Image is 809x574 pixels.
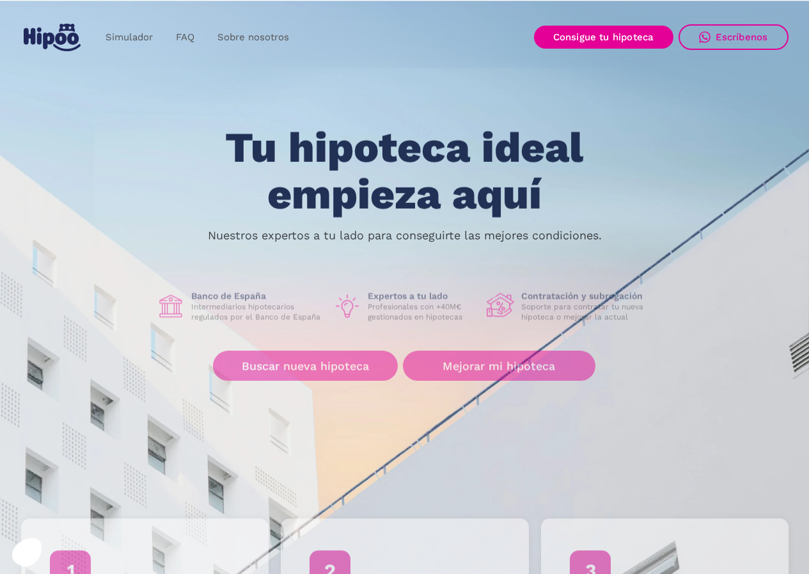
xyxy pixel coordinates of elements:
a: Buscar nueva hipoteca [213,351,398,381]
h1: Banco de España [191,291,323,302]
a: Escríbenos [679,24,789,50]
div: Escríbenos [716,31,768,43]
h1: Tu hipoteca ideal empieza aquí [162,125,647,218]
p: Nuestros expertos a tu lado para conseguirte las mejores condiciones. [208,230,602,241]
a: Mejorar mi hipoteca [403,351,595,381]
p: Soporte para contratar tu nueva hipoteca o mejorar la actual [521,302,653,323]
p: Intermediarios hipotecarios regulados por el Banco de España [191,302,323,323]
h1: Contratación y subrogación [521,291,653,302]
a: home [21,19,84,56]
a: Sobre nosotros [206,25,301,50]
a: Simulador [94,25,164,50]
p: Profesionales con +40M€ gestionados en hipotecas [368,302,476,323]
h1: Expertos a tu lado [368,291,476,302]
a: Consigue tu hipoteca [534,26,673,49]
a: FAQ [164,25,206,50]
